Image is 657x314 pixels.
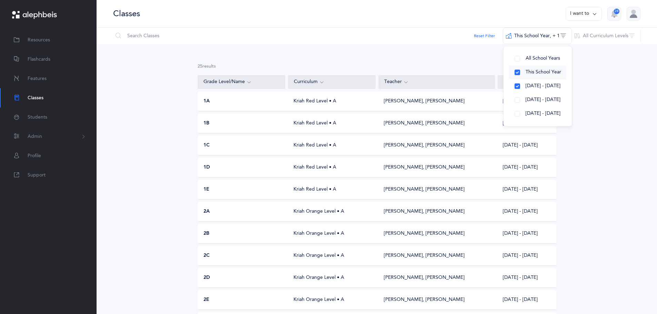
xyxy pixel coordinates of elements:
span: 2D [203,274,210,281]
span: Classes [28,94,43,102]
div: [DATE] - [DATE] [497,142,556,149]
div: Kriah Red Level • A [288,186,376,193]
div: [PERSON_NAME], [PERSON_NAME] [384,230,465,237]
div: Kriah Orange Level • A [288,208,376,215]
span: 2C [203,252,210,259]
span: 2B [203,230,209,237]
div: Curriculum [294,78,370,86]
span: 1C [203,142,210,149]
button: [DATE] - [DATE] [509,107,566,121]
span: Support [28,172,46,179]
div: Kriah Red Level • A [288,98,376,105]
div: [DATE] - [DATE] [497,296,556,303]
span: 2E [203,296,209,303]
div: Teacher [384,78,489,86]
div: Kriah Red Level • A [288,120,376,127]
button: [DATE] - [DATE] [509,93,566,107]
div: [PERSON_NAME], [PERSON_NAME] [384,164,465,171]
button: This School Year [509,65,566,79]
span: Profile [28,152,41,160]
div: Kriah Orange Level • A [288,252,376,259]
div: [DATE] - [DATE] [497,120,556,127]
div: [PERSON_NAME], [PERSON_NAME] [384,98,465,105]
div: Grade Level/Name [203,78,279,86]
span: 1A [203,98,210,105]
span: results [202,64,216,69]
span: Flashcards [28,56,50,63]
div: Kriah Red Level • A [288,142,376,149]
button: All School Years [509,52,566,65]
div: Classes [113,8,140,19]
span: All School Years [526,55,560,61]
div: [PERSON_NAME], [PERSON_NAME] [384,208,465,215]
span: 1B [203,120,209,127]
button: Reset Filter [474,33,495,39]
div: Kriah Orange Level • A [288,230,376,237]
div: 25 [198,63,556,70]
button: All Curriculum Levels [571,28,640,44]
div: [DATE] - [DATE] [497,186,556,193]
span: Resources [28,37,50,44]
div: [DATE] - [DATE] [497,252,556,259]
div: [DATE] - [DATE] [497,98,556,105]
div: [PERSON_NAME], [PERSON_NAME] [384,274,465,281]
div: [PERSON_NAME], [PERSON_NAME] [384,186,465,193]
span: Students [28,114,47,121]
div: 28 [614,9,619,14]
div: Kriah Red Level • A [288,164,376,171]
span: 1E [203,186,209,193]
span: Admin [28,133,42,140]
div: Kriah Orange Level • A [288,274,376,281]
span: 1D [203,164,210,171]
iframe: Drift Widget Chat Controller [623,280,649,306]
div: [DATE] - [DATE] [497,208,556,215]
div: [DATE] - [DATE] [497,230,556,237]
span: 2A [203,208,210,215]
div: [PERSON_NAME], [PERSON_NAME] [384,142,465,149]
button: I want to [566,7,602,21]
button: [DATE] - [DATE] [509,79,566,93]
div: [PERSON_NAME], [PERSON_NAME] [384,252,465,259]
button: This School Year‪, + 1‬ [503,28,572,44]
div: [PERSON_NAME], [PERSON_NAME] [384,120,465,127]
input: Search Classes [113,28,503,44]
span: This School Year [526,69,561,75]
div: [PERSON_NAME], [PERSON_NAME] [384,296,465,303]
button: 28 [607,7,621,21]
div: [DATE] - [DATE] [497,164,556,171]
div: [DATE] - [DATE] [497,274,556,281]
span: [DATE] - [DATE] [526,111,560,116]
span: [DATE] - [DATE] [526,97,560,102]
span: [DATE] - [DATE] [526,83,560,89]
div: Kriah Orange Level • A [288,296,376,303]
span: Features [28,75,47,82]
